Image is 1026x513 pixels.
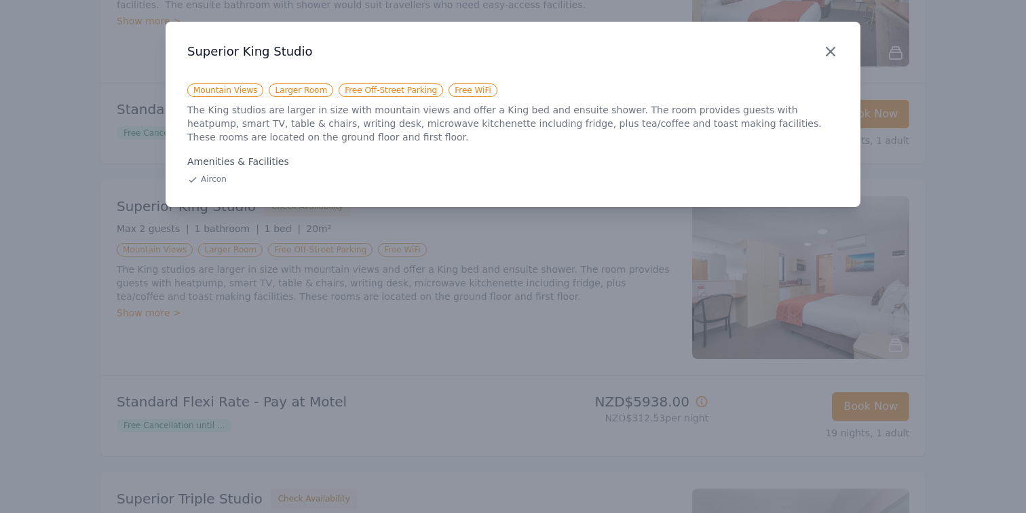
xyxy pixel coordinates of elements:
[187,103,839,144] p: The King studios are larger in size with mountain views and offer a King bed and ensuite shower. ...
[269,83,333,97] span: Larger Room
[187,83,263,97] span: Mountain Views
[201,174,227,185] span: Aircon
[339,83,443,97] span: Free Off-Street Parking
[187,43,839,60] h3: Superior King Studio
[449,83,497,97] span: Free WiFi
[187,155,839,168] div: Amenities & Facilities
